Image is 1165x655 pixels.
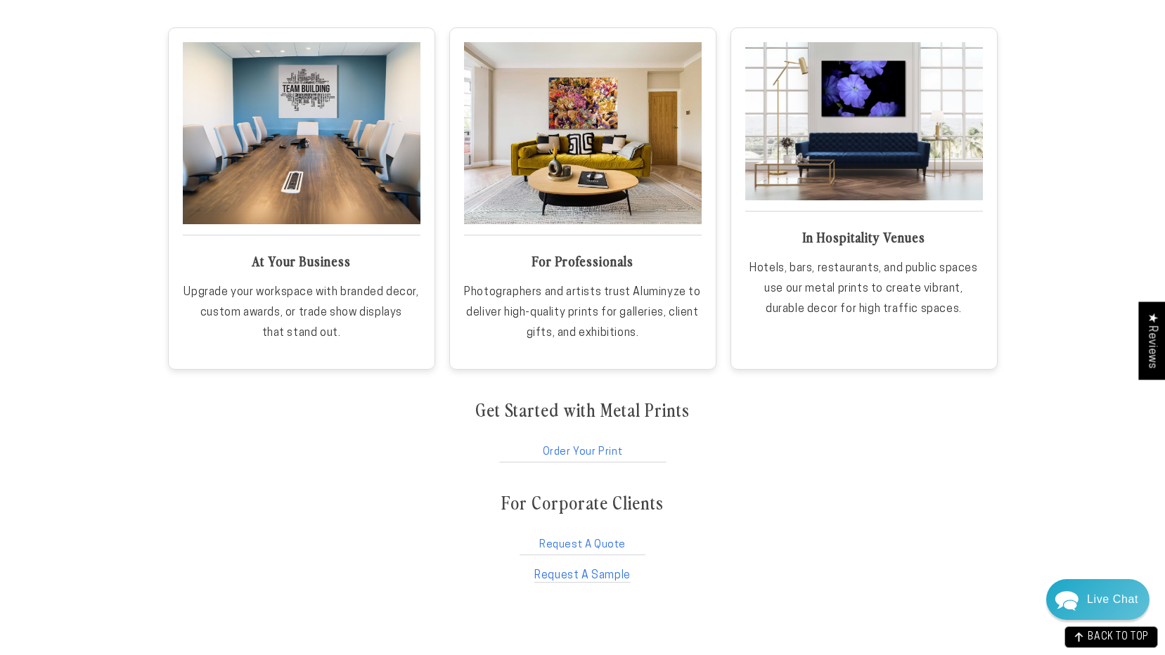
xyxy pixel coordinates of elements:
a: Aluminyze Pros [464,223,702,235]
h3: At Your Business [183,252,420,270]
a: Request A Quote [517,528,648,555]
h2: For Corporate Clients [501,491,664,514]
h3: For Professionals [464,252,702,270]
div: Chat widget toggle [1046,579,1150,620]
p: Hotels, bars, restaurants, and public spaces use our metal prints to create vibrant, durable deco... [745,259,983,319]
div: Contact Us Directly [1087,579,1138,620]
h3: In Hospitality Venues [745,228,983,246]
a: Request A Sample [534,570,631,583]
div: Click to open Judge.me floating reviews tab [1138,301,1165,380]
img: hotel-blue-wall.jpg [745,42,983,200]
h2: Get Started with Metal Prints [475,398,690,422]
a: Order Your Print [497,436,669,462]
img: Stunning Quality [183,42,420,224]
p: Upgrade your workspace with branded decor, custom awards, or trade show displays that stand out. [183,283,420,343]
img: Livingroom-flower-wall.jpg [464,42,702,224]
span: BACK TO TOP [1088,633,1149,642]
p: Photographers and artists trust Aluminyze to deliver high-quality prints for galleries, client gi... [464,283,702,343]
